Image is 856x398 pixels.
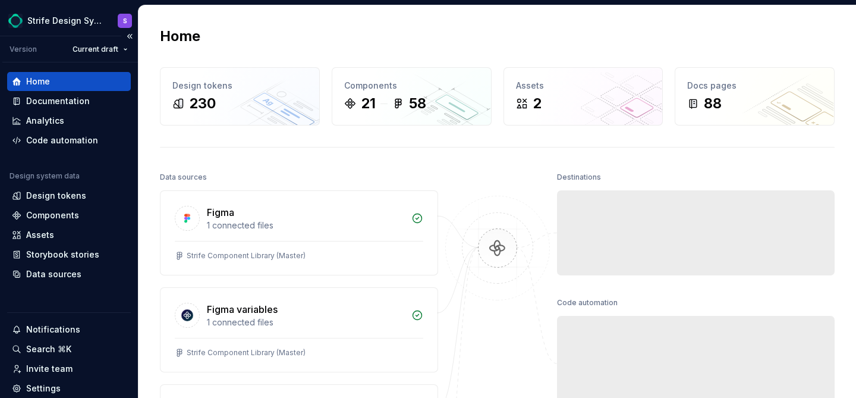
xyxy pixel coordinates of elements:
div: 2 [533,94,542,113]
div: Settings [26,383,61,394]
img: 21b91b01-957f-4e61-960f-db90ae25bf09.png [8,14,23,28]
div: Assets [516,80,651,92]
div: Documentation [26,95,90,107]
a: Home [7,72,131,91]
button: Current draft [67,41,133,58]
div: Docs pages [687,80,822,92]
div: Notifications [26,324,80,336]
div: Components [344,80,479,92]
h2: Home [160,27,200,46]
div: Design system data [10,171,80,181]
a: Design tokens230 [160,67,320,126]
div: Code automation [26,134,98,146]
div: Assets [26,229,54,241]
div: Strife Design System [27,15,103,27]
button: Strife Design SystemS [2,8,136,33]
button: Notifications [7,320,131,339]
div: Home [26,76,50,87]
a: Components2158 [332,67,492,126]
div: Version [10,45,37,54]
a: Code automation [7,131,131,150]
div: Design tokens [26,190,86,202]
div: Destinations [557,169,601,186]
div: Figma variables [207,302,278,316]
button: Search ⌘K [7,340,131,359]
div: 230 [189,94,216,113]
div: Search ⌘K [26,343,71,355]
a: Design tokens [7,186,131,205]
a: Figma1 connected filesStrife Component Library (Master) [160,190,438,275]
div: Components [26,209,79,221]
a: Data sources [7,265,131,284]
div: Figma [207,205,234,220]
div: Code automation [557,294,618,311]
a: Invite team [7,359,131,378]
div: Design tokens [172,80,307,92]
a: Documentation [7,92,131,111]
div: Storybook stories [26,249,99,261]
a: Settings [7,379,131,398]
div: Invite team [26,363,73,375]
div: Data sources [160,169,207,186]
button: Collapse sidebar [121,28,138,45]
div: S [123,16,127,26]
div: 58 [409,94,426,113]
a: Docs pages88 [675,67,835,126]
div: 88 [704,94,722,113]
a: Analytics [7,111,131,130]
div: 21 [361,94,376,113]
a: Assets2 [503,67,663,126]
div: Data sources [26,268,81,280]
div: Analytics [26,115,64,127]
span: Current draft [73,45,118,54]
a: Figma variables1 connected filesStrife Component Library (Master) [160,287,438,372]
div: Strife Component Library (Master) [187,348,306,358]
div: 1 connected files [207,316,404,328]
a: Storybook stories [7,245,131,264]
div: 1 connected files [207,220,404,231]
a: Components [7,206,131,225]
a: Assets [7,225,131,245]
div: Strife Component Library (Master) [187,251,306,261]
